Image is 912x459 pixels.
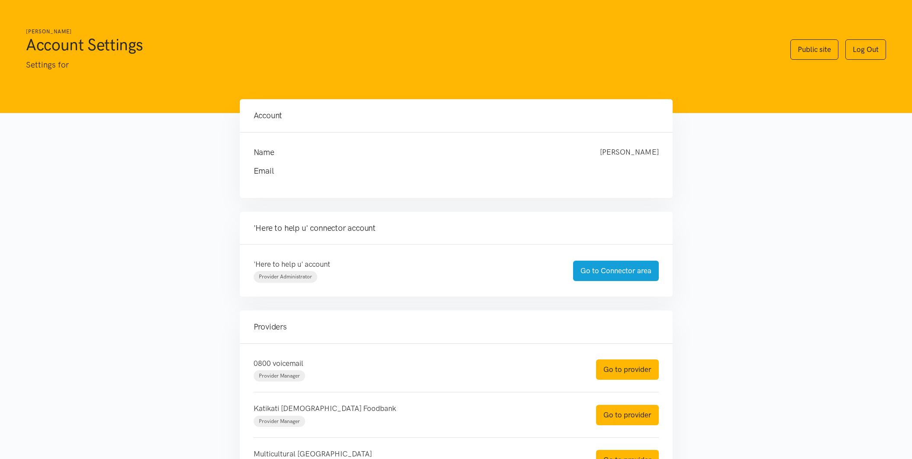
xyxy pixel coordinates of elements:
[790,39,838,60] a: Public site
[591,146,667,158] div: [PERSON_NAME]
[259,274,312,280] span: Provider Administrator
[254,321,659,333] h4: Providers
[254,358,579,369] p: 0800 voicemail
[254,146,583,158] h4: Name
[254,403,579,414] p: Katikati [DEMOGRAPHIC_DATA] Foodbank
[259,373,300,379] span: Provider Manager
[596,405,659,425] a: Go to provider
[26,28,773,36] h6: [PERSON_NAME]
[596,359,659,380] a: Go to provider
[26,58,773,71] p: Settings for
[254,110,659,122] h4: Account
[254,222,659,234] h4: 'Here to help u' connector account
[254,165,641,177] h4: Email
[26,34,773,55] h1: Account Settings
[254,259,556,270] p: 'Here to help u' account
[573,261,659,281] a: Go to Connector area
[259,418,300,424] span: Provider Manager
[845,39,886,60] a: Log Out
